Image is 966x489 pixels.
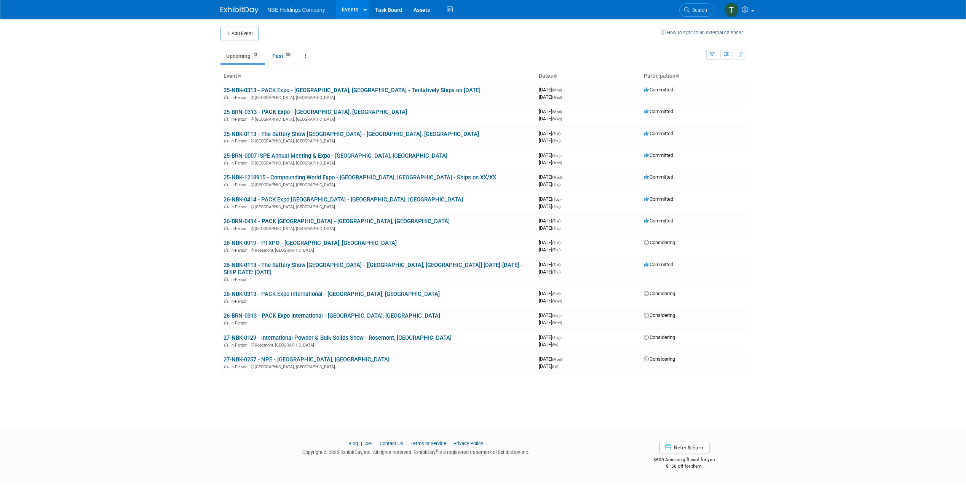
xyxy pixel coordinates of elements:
a: Upcoming13 [220,49,265,63]
span: [DATE] [539,174,564,180]
span: Committed [644,262,673,267]
a: Refer & Earn [659,442,709,453]
a: Sort by Participation Type [675,73,679,79]
span: [DATE] [539,247,560,252]
span: 30 [284,52,292,58]
span: In-Person [230,139,250,144]
div: [GEOGRAPHIC_DATA], [GEOGRAPHIC_DATA] [224,203,533,209]
span: (Tue) [552,197,560,201]
a: Contact Us [380,441,403,446]
img: In-Person Event [224,205,228,208]
span: Committed [644,131,673,136]
span: (Sun) [552,313,560,318]
span: (Tue) [552,336,560,340]
span: Committed [644,218,673,224]
span: Committed [644,152,673,158]
th: Dates [536,70,641,83]
span: In-Person [230,321,250,326]
span: NBE Holdings Company [268,7,325,13]
span: (Thu) [552,139,560,143]
span: [DATE] [539,363,558,369]
span: In-Person [230,205,250,209]
a: 27-NBK-0257 - NPE - [GEOGRAPHIC_DATA], [GEOGRAPHIC_DATA] [224,356,390,363]
span: [DATE] [539,225,560,231]
a: 27-NBK-0129 - International Powder & Bulk Solids Show - Rosemont, [GEOGRAPHIC_DATA] [224,334,452,341]
span: - [562,312,563,318]
span: (Thu) [552,182,560,187]
a: 25-NBK-1218915 - Compounding World Expo - [GEOGRAPHIC_DATA], [GEOGRAPHIC_DATA] - Ships on XX/XX [224,174,496,181]
span: Search [690,7,707,13]
a: 26-NBK-0113 - The Battery Show [GEOGRAPHIC_DATA] - [[GEOGRAPHIC_DATA], [GEOGRAPHIC_DATA]] [DATE]-... [224,262,522,276]
div: Rosemont, [GEOGRAPHIC_DATA] [224,247,533,253]
span: - [562,218,563,224]
span: (Mon) [552,357,562,361]
span: (Thu) [552,226,560,230]
span: - [562,196,563,202]
div: [GEOGRAPHIC_DATA], [GEOGRAPHIC_DATA] [224,116,533,122]
span: - [562,240,563,245]
span: (Wed) [552,321,562,325]
span: [DATE] [539,262,563,267]
sup: ® [436,449,438,453]
span: Committed [644,87,673,93]
div: [GEOGRAPHIC_DATA], [GEOGRAPHIC_DATA] [224,94,533,100]
span: In-Person [230,343,250,348]
img: In-Person Event [224,226,228,230]
div: [GEOGRAPHIC_DATA], [GEOGRAPHIC_DATA] [224,181,533,187]
span: - [563,174,564,180]
span: | [404,441,409,446]
span: - [562,262,563,267]
span: [DATE] [539,218,563,224]
div: $150 off for them. [623,463,746,470]
span: (Mon) [552,110,562,114]
span: [DATE] [539,334,563,340]
img: In-Person Event [224,95,228,99]
a: API [365,441,372,446]
img: In-Person Event [224,117,228,121]
span: (Tue) [552,132,560,136]
span: In-Person [230,277,250,282]
span: | [359,441,364,446]
span: (Wed) [552,161,562,165]
span: In-Person [230,299,250,304]
span: (Thu) [552,248,560,252]
img: Tim Wiersma [724,3,739,17]
a: 25-NBK-0113 - The Battery Show [GEOGRAPHIC_DATA] - [GEOGRAPHIC_DATA], [GEOGRAPHIC_DATA] [224,131,479,137]
span: (Wed) [552,117,562,121]
span: [DATE] [539,312,563,318]
span: (Thu) [552,205,560,209]
span: Committed [644,109,673,114]
img: In-Person Event [224,343,228,347]
a: 26-NBK-0414 - PACK Expo [GEOGRAPHIC_DATA] - [GEOGRAPHIC_DATA], [GEOGRAPHIC_DATA] [224,196,463,203]
span: [DATE] [539,87,564,93]
span: (Tue) [552,263,560,267]
span: - [563,356,564,362]
span: (Wed) [552,175,562,179]
span: Committed [644,174,673,180]
span: - [562,291,563,296]
a: Privacy Policy [453,441,483,446]
a: Past30 [267,49,298,63]
th: Event [220,70,536,83]
span: [DATE] [539,196,563,202]
span: | [447,441,452,446]
span: - [562,152,563,158]
span: [DATE] [539,181,560,187]
div: [GEOGRAPHIC_DATA], [GEOGRAPHIC_DATA] [224,225,533,231]
span: - [562,334,563,340]
a: Sort by Start Date [553,73,557,79]
div: [GEOGRAPHIC_DATA], [GEOGRAPHIC_DATA] [224,363,533,369]
span: [DATE] [539,320,562,325]
img: In-Person Event [224,364,228,368]
div: Rosemont, [GEOGRAPHIC_DATA] [224,342,533,348]
span: [DATE] [539,291,563,296]
span: | [374,441,378,446]
span: Considering [644,291,675,296]
span: (Sun) [552,292,560,296]
span: [DATE] [539,356,564,362]
a: 26-BRN-0313 - PACK Expo International - [GEOGRAPHIC_DATA], [GEOGRAPHIC_DATA] [224,312,440,319]
span: In-Person [230,95,250,100]
a: 26-NBK-0313 - PACK Expo International - [GEOGRAPHIC_DATA], [GEOGRAPHIC_DATA] [224,291,440,297]
span: Considering [644,356,675,362]
span: Committed [644,196,673,202]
